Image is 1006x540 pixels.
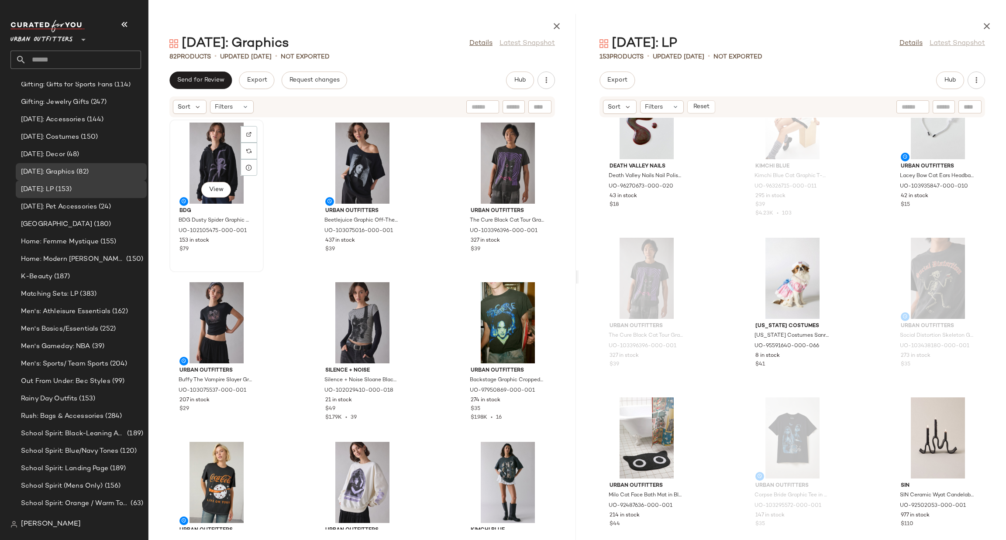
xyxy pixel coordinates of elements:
[77,394,95,404] span: (153)
[900,342,969,350] span: UO-103438180-000-001
[201,182,231,198] button: View
[900,332,974,340] span: Social Distortion Skeleton Graphic Tee in Black, Men's at Urban Outfitters
[75,167,89,177] span: (82)
[21,519,81,530] span: [PERSON_NAME]
[108,464,126,474] span: (189)
[21,376,110,386] span: Out From Under: Bec Styles
[901,512,930,519] span: 977 in stock
[21,219,92,229] span: [GEOGRAPHIC_DATA]
[21,80,113,90] span: Gifting: Gifts for Sports Fans
[79,132,98,142] span: (150)
[471,405,480,413] span: $35
[10,521,17,528] img: svg%3e
[324,376,399,384] span: Silence + Noise Sloane Black Cat Graphic Twofer Long Sleeve Tee in Black/White, Women's at Urban ...
[464,123,552,204] img: 103396396_001_b
[21,307,110,317] span: Men's: Athleisure Essentials
[21,464,108,474] span: School Spirit: Landing Page
[755,322,830,330] span: [US_STATE] Costumes
[21,167,75,177] span: [DATE]: Graphics
[21,132,79,142] span: [DATE]: Costumes
[169,35,289,52] div: [DATE]: Graphics
[599,54,610,60] span: 153
[21,394,77,404] span: Rainy Day Outfits
[92,219,111,229] span: (180)
[471,246,480,253] span: $39
[464,282,552,363] img: 97950869_001_b
[755,482,830,490] span: Urban Outfitters
[754,172,829,180] span: Kimchi Blue Cat Graphic T-Shirt Dress in Ivory, Women's at Urban Outfitters
[755,211,773,216] span: $4.23K
[708,51,710,62] span: •
[21,115,85,125] span: [DATE]: Accessories
[179,405,189,413] span: $29
[471,526,545,534] span: Kimchi Blue
[901,163,975,171] span: Urban Outfitters
[325,396,352,404] span: 21 in stock
[21,289,78,299] span: Matching Sets: LP
[487,415,496,420] span: •
[901,482,975,490] span: SIN
[471,396,500,404] span: 274 in stock
[599,39,608,48] img: svg%3e
[172,442,261,523] img: 102139409_001_b
[99,237,117,247] span: (155)
[215,103,233,112] span: Filters
[21,150,65,160] span: [DATE]: Decor
[21,185,54,195] span: [DATE]: LP
[21,429,125,439] span: School Spirit: Black-Leaning Accents
[129,499,143,509] span: (63)
[773,211,782,216] span: •
[239,72,274,89] button: Export
[470,227,537,235] span: UO-103396396-000-001
[214,51,217,62] span: •
[609,172,683,180] span: Death Valley Nails Nail Polish in Brown at Urban Outfitters
[471,367,545,375] span: Urban Outfitters
[65,150,79,160] span: (48)
[647,51,649,62] span: •
[653,52,704,62] p: updated [DATE]
[178,103,190,112] span: Sort
[901,322,975,330] span: Urban Outfitters
[496,415,502,420] span: 16
[110,307,128,317] span: (162)
[755,192,786,200] span: 295 in stock
[98,324,116,334] span: (252)
[179,367,254,375] span: Urban Outfitters
[901,520,913,528] span: $110
[110,376,125,386] span: (99)
[179,396,210,404] span: 207 in stock
[755,201,765,209] span: $39
[21,97,89,107] span: Gifting: Jewelry Gifts
[21,324,98,334] span: Men's Basics/Essentials
[179,376,253,384] span: Buffy The Vampire Slayer Graphic Baby Tee in Black, Women's at Urban Outfitters
[172,282,261,363] img: 103075537_001_b
[282,72,347,89] button: Request changes
[610,352,639,360] span: 327 in stock
[900,502,966,510] span: UO-92502053-000-001
[470,376,544,384] span: Backstage Graphic Cropped Muscle Tee in The Cure, Men's at Urban Outfitters
[179,227,247,235] span: UO-102105475-000-001
[901,361,910,369] span: $35
[782,211,792,216] span: 103
[755,512,785,519] span: 147 in stock
[645,103,663,112] span: Filters
[246,148,251,154] img: svg%3e
[169,72,232,89] button: Send for Review
[325,367,400,375] span: Silence + Noise
[54,185,72,195] span: (153)
[901,201,910,209] span: $15
[179,217,253,225] span: BDG Dusty Spider Graphic Oversized Zip-Up Hoodie Sweatshirt in Black, Women's at Urban Outfitters
[713,52,762,62] p: Not Exported
[609,332,683,340] span: The Cure Black Cat Tour Graphic Tee in Black, Men's at Urban Outfitters
[169,39,178,48] img: svg%3e
[179,207,254,215] span: BDG
[325,246,335,253] span: $39
[21,359,108,369] span: Men's: Sports/ Team Sports
[21,272,52,282] span: K-Beauty
[325,237,355,245] span: 437 in stock
[172,123,261,204] img: 102105475_001_b
[179,246,189,253] span: $79
[603,397,691,478] img: 92487636_001_b
[281,52,330,62] p: Not Exported
[118,446,137,456] span: (120)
